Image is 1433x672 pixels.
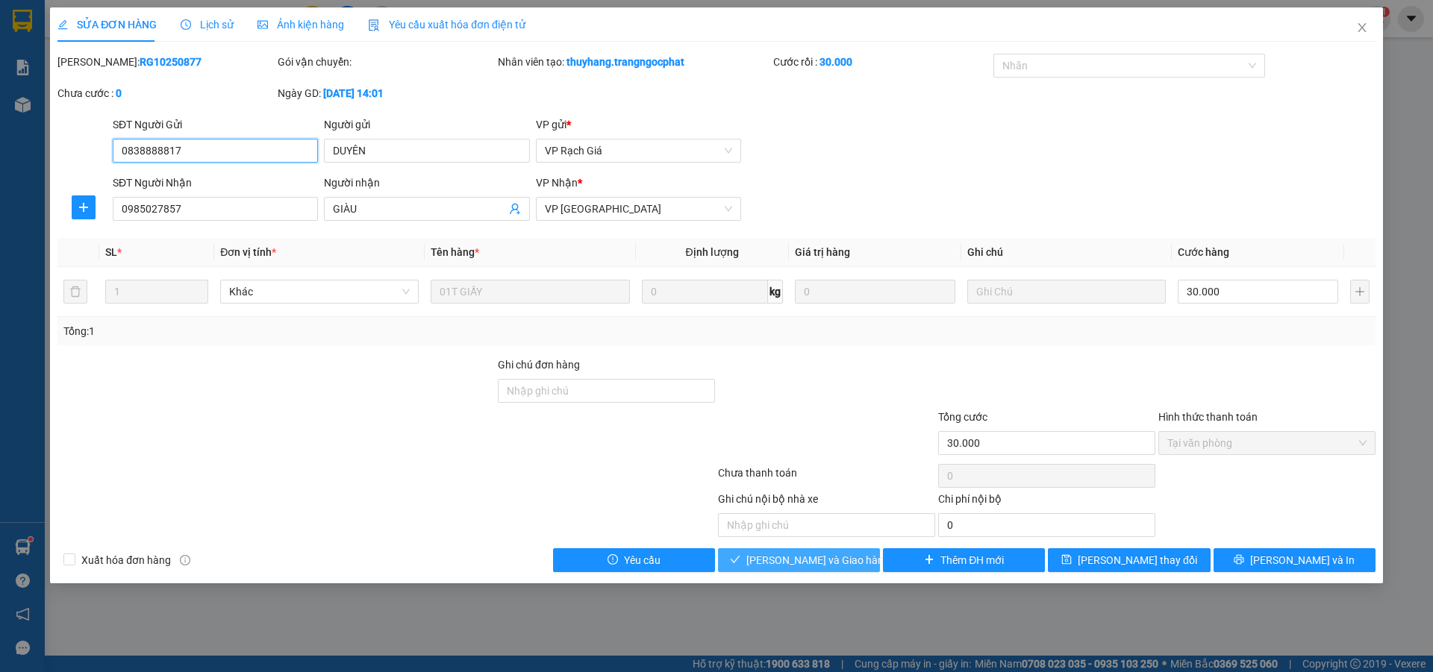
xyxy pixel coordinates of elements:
[278,85,495,101] div: Ngày GD:
[795,246,850,258] span: Giá trị hàng
[57,54,275,70] div: [PERSON_NAME]:
[324,175,529,191] div: Người nhận
[1167,432,1367,454] span: Tại văn phòng
[57,19,157,31] span: SỬA ĐƠN HÀNG
[1356,22,1368,34] span: close
[924,554,934,566] span: plus
[938,411,987,423] span: Tổng cước
[566,56,684,68] b: thuyhang.trangngocphat
[57,19,68,30] span: edit
[795,280,955,304] input: 0
[6,85,130,118] strong: [STREET_ADDRESS] Châu
[819,56,852,68] b: 30.000
[967,280,1166,304] input: Ghi Chú
[509,203,521,215] span: user-add
[257,19,268,30] span: picture
[498,379,715,403] input: Ghi chú đơn hàng
[553,548,715,572] button: exclamation-circleYêu cầu
[181,19,191,30] span: clock-circle
[883,548,1045,572] button: plusThêm ĐH mới
[1078,552,1197,568] span: [PERSON_NAME] thay đổi
[498,359,580,371] label: Ghi chú đơn hàng
[1250,552,1355,568] span: [PERSON_NAME] và In
[324,116,529,133] div: Người gửi
[63,323,553,339] div: Tổng: 1
[113,175,318,191] div: SĐT Người Nhận
[718,548,880,572] button: check[PERSON_NAME] và Giao hàng
[63,280,87,304] button: delete
[368,19,525,31] span: Yêu cầu xuất hóa đơn điện tử
[536,177,578,189] span: VP Nhận
[536,116,741,133] div: VP gửi
[718,513,935,537] input: Nhập ghi chú
[6,34,140,66] span: VP [GEOGRAPHIC_DATA]
[718,491,935,513] div: Ghi chú nội bộ nhà xe
[257,19,344,31] span: Ảnh kiện hàng
[1061,554,1072,566] span: save
[113,116,318,133] div: SĐT Người Gửi
[180,555,190,565] span: info-circle
[1341,7,1383,49] button: Close
[686,246,739,258] span: Định lượng
[938,491,1155,513] div: Chi phí nội bộ
[229,280,410,303] span: Khác
[1234,554,1244,566] span: printer
[545,139,732,162] span: VP Rạch Giá
[142,69,248,101] strong: 260A, [PERSON_NAME]
[498,54,770,70] div: Nhân viên tạo:
[431,246,479,258] span: Tên hàng
[716,465,937,491] div: Chưa thanh toán
[57,85,275,101] div: Chưa cước :
[140,56,202,68] b: RG10250877
[746,552,890,568] span: [PERSON_NAME] và Giao hàng
[72,201,95,213] span: plus
[220,246,276,258] span: Đơn vị tính
[75,552,177,568] span: Xuất hóa đơn hàng
[940,552,1004,568] span: Thêm ĐH mới
[116,87,122,99] b: 0
[105,246,117,258] span: SL
[6,69,130,118] span: Địa chỉ:
[961,238,1172,267] th: Ghi chú
[181,19,234,31] span: Lịch sử
[545,198,732,220] span: VP Hà Tiên
[768,280,783,304] span: kg
[24,7,231,28] strong: NHÀ XE [PERSON_NAME]
[1178,246,1229,258] span: Cước hàng
[730,554,740,566] span: check
[142,69,248,101] span: Địa chỉ:
[72,195,96,219] button: plus
[608,554,618,566] span: exclamation-circle
[142,50,219,66] span: VP Rạch Giá
[142,104,240,136] span: Điện thoại:
[323,87,384,99] b: [DATE] 14:01
[431,280,629,304] input: VD: Bàn, Ghế
[624,552,661,568] span: Yêu cầu
[278,54,495,70] div: Gói vận chuyển:
[1214,548,1376,572] button: printer[PERSON_NAME] và In
[368,19,380,31] img: icon
[1158,411,1258,423] label: Hình thức thanh toán
[1048,548,1210,572] button: save[PERSON_NAME] thay đổi
[1350,280,1370,304] button: plus
[773,54,990,70] div: Cước rồi :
